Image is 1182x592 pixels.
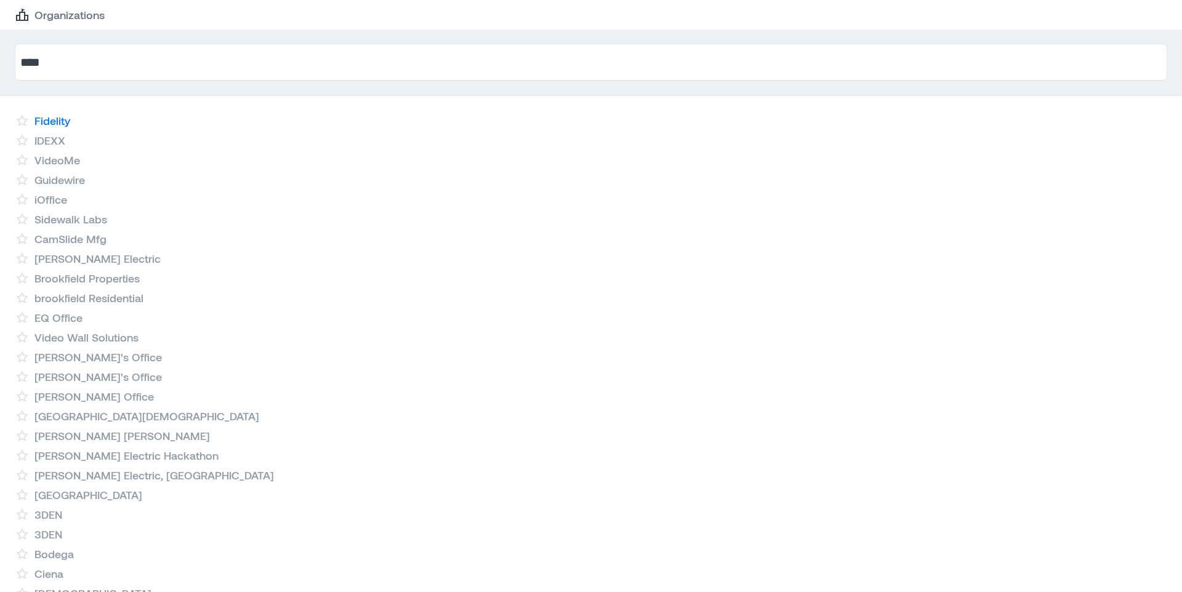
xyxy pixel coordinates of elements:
a: [GEOGRAPHIC_DATA][DEMOGRAPHIC_DATA] [34,409,259,423]
a: [PERSON_NAME] Office [34,389,154,404]
a: [PERSON_NAME]'s Office [34,350,162,364]
a: EQ Office [34,310,82,325]
a: 3DEN [34,527,62,542]
a: iOffice [34,192,67,207]
a: Fidelity [34,113,70,128]
a: Sidewalk Labs [34,212,107,226]
a: CamSlide Mfg [34,231,107,246]
a: Ciena [34,566,63,581]
a: [PERSON_NAME]'s Office [34,369,162,384]
a: [PERSON_NAME] Electric [34,251,161,266]
p: Organizations [34,7,105,22]
a: IDEXX [34,133,65,148]
a: [GEOGRAPHIC_DATA] [34,487,142,502]
a: Brookfield Properties [34,271,140,286]
a: [PERSON_NAME] [PERSON_NAME] [34,428,210,443]
a: 3DEN [34,507,62,522]
a: Organizations [15,7,105,22]
a: Bodega [34,546,74,561]
a: Video Wall Solutions [34,330,139,345]
a: Guidewire [34,172,85,187]
a: [PERSON_NAME] Electric, [GEOGRAPHIC_DATA] [34,468,274,482]
a: [PERSON_NAME] Electric Hackathon [34,448,219,463]
nav: breadcrumb [15,7,1167,22]
a: VideoMe [34,153,80,167]
a: brookfield Residential [34,290,143,305]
